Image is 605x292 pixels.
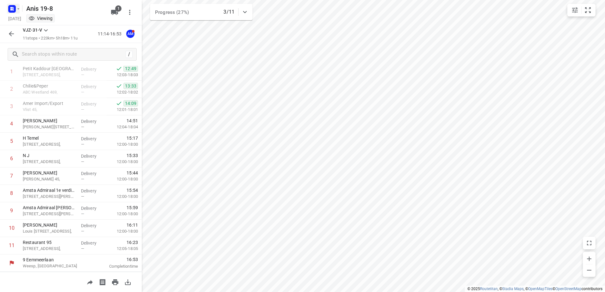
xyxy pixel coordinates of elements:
p: N J [23,152,76,159]
p: 12:00-18:00 [107,159,138,165]
span: 16:53 [96,256,138,263]
span: 16:23 [127,239,138,246]
span: Share route [84,279,96,285]
div: You are currently in view mode. To make any changes, go to edit project. [28,15,53,21]
p: 11 stops • 223km • 5h18m • 11u [23,35,78,41]
p: Delivery [81,188,104,194]
p: 12:00-18:00 [107,193,138,200]
p: Delivery [81,136,104,142]
a: Routetitan [480,287,498,291]
a: OpenStreetMap [555,287,582,291]
p: Vlist 45, [23,106,76,113]
span: — [81,90,84,94]
div: 2 [10,86,13,92]
p: 12:01-18:01 [107,106,138,113]
span: 14:51 [127,118,138,124]
span: — [81,72,84,77]
p: 12:00-18:00 [107,141,138,148]
span: Print route [109,279,122,285]
p: Delivery [81,66,104,72]
p: 12:03-18:03 [107,72,138,78]
span: — [81,125,84,129]
p: Amer Import/Export [23,100,76,106]
p: Delivery [81,240,104,246]
div: small contained button group [567,4,596,16]
span: — [81,107,84,112]
p: 12:04-18:04 [107,124,138,130]
div: 8 [10,190,13,196]
p: Delivery [81,101,104,107]
button: Fit zoom [582,4,594,16]
p: 9 Eemmeerlaan [23,257,89,263]
span: — [81,177,84,181]
p: 12:02-18:02 [107,89,138,95]
p: Delivery [81,170,104,177]
p: Amsta Admiraal [PERSON_NAME] [23,204,76,211]
input: Search stops within route [22,50,126,59]
span: — [81,246,84,251]
a: OpenMapTiles [528,287,552,291]
div: 11 [9,242,15,248]
p: [PERSON_NAME] [23,118,76,124]
p: [PERSON_NAME] [23,222,76,228]
p: H Temel [23,135,76,141]
li: © 2025 , © , © © contributors [467,287,602,291]
span: 15:17 [127,135,138,141]
span: 15:44 [127,170,138,176]
p: 12:00-18:00 [107,211,138,217]
div: 6 [10,155,13,161]
div: 9 [10,208,13,214]
p: Chilie&Peper [23,83,76,89]
p: Delivery [81,222,104,229]
div: 1 [10,69,13,75]
span: Progress (27%) [155,9,189,15]
span: 16:11 [127,222,138,228]
p: ABC Westland 469, [23,89,76,95]
div: 7 [10,173,13,179]
div: Progress (27%)3/11 [150,4,253,20]
span: 1 [115,5,122,12]
div: 10 [9,225,15,231]
div: 5 [10,138,13,144]
span: 12:49 [123,65,138,72]
p: Completion time [96,263,138,270]
span: — [81,229,84,234]
p: Petit Kaddour [GEOGRAPHIC_DATA] [23,65,76,72]
p: Delivery [81,83,104,90]
span: — [81,159,84,164]
span: 15:54 [127,187,138,193]
span: — [81,211,84,216]
p: 12:00-18:00 [107,228,138,234]
p: 12:00-18:00 [107,176,138,182]
svg: Done [116,83,122,89]
span: 15:33 [127,152,138,159]
p: Delivery [81,153,104,159]
p: Restaurant 95 [23,239,76,246]
p: [STREET_ADDRESS], [23,72,76,78]
p: Delivery [81,205,104,211]
a: Stadia Maps [502,287,524,291]
span: 14:09 [123,100,138,106]
svg: Done [116,100,122,106]
div: 3 [10,103,13,109]
p: Admiraal de Ruijterweg 541, [23,211,76,217]
span: Assigned to Anis M [124,31,137,37]
p: 11:14-16:53 [98,31,124,37]
span: Print shipping labels [96,279,109,285]
span: Download route [122,279,134,285]
p: Admiraal de Ruijterweg 541, [23,193,76,200]
button: Map settings [569,4,581,16]
p: Louis [STREET_ADDRESS], [23,228,76,234]
p: Delivery [81,118,104,125]
button: 1 [108,6,121,19]
span: — [81,194,84,199]
span: 13:33 [123,83,138,89]
p: [STREET_ADDRESS], [23,159,76,165]
p: Weesp, [GEOGRAPHIC_DATA] [23,263,89,269]
p: [PERSON_NAME] [23,170,76,176]
span: 15:59 [127,204,138,211]
p: Amsta Admiraal 1e verdieping [23,187,76,193]
p: Adolphine Eduardine Kokplantsoen 45, [23,176,76,182]
button: More [123,6,136,19]
div: / [126,51,133,58]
